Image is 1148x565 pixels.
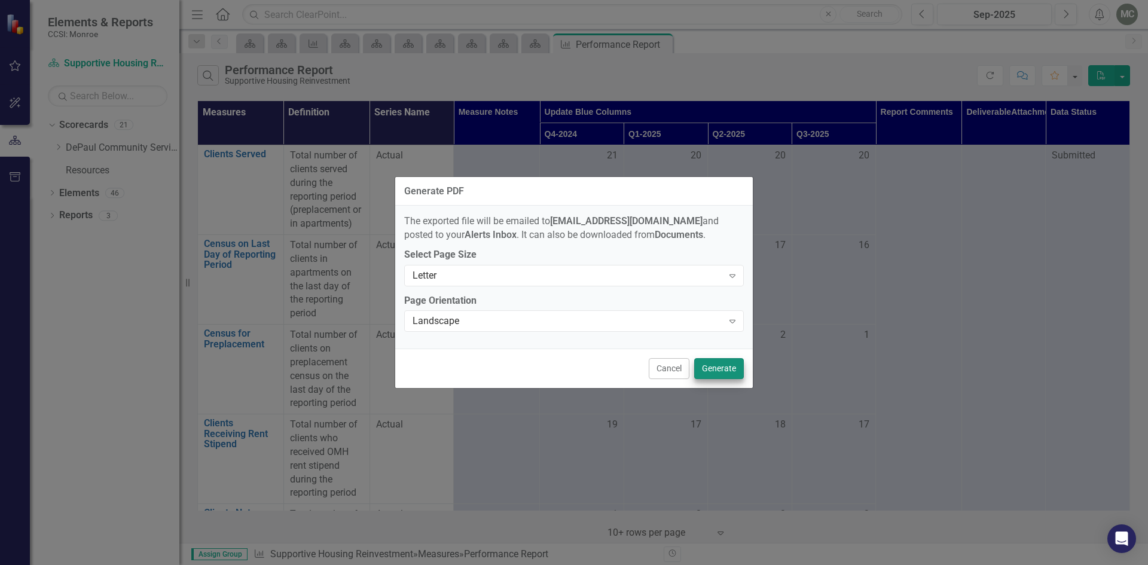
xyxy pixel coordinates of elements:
button: Cancel [649,358,689,379]
div: Letter [413,268,723,282]
strong: Documents [655,229,703,240]
strong: [EMAIL_ADDRESS][DOMAIN_NAME] [550,215,703,227]
span: The exported file will be emailed to and posted to your . It can also be downloaded from . [404,215,719,240]
div: Open Intercom Messenger [1107,524,1136,553]
div: Generate PDF [404,186,464,197]
label: Select Page Size [404,248,744,262]
button: Generate [694,358,744,379]
strong: Alerts Inbox [465,229,517,240]
label: Page Orientation [404,294,744,308]
div: Landscape [413,314,723,328]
